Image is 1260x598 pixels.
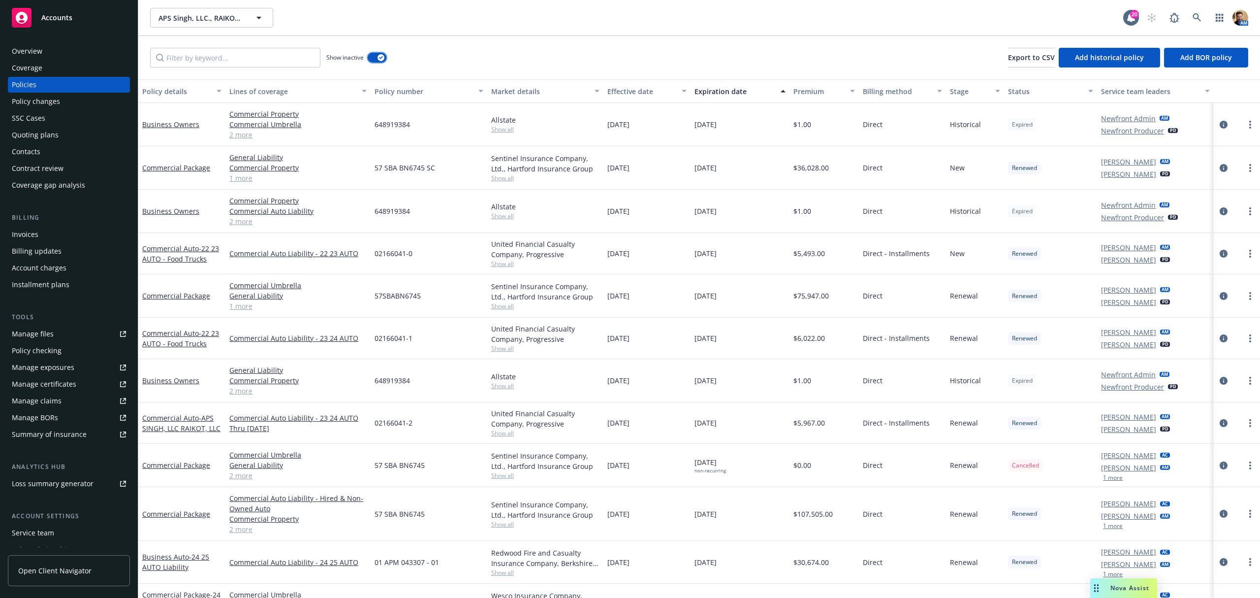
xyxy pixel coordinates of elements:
a: [PERSON_NAME] [1101,547,1156,557]
a: more [1244,417,1256,429]
a: circleInformation [1218,290,1229,302]
a: 1 more [229,173,367,183]
div: Installment plans [12,277,69,293]
span: Renewal [950,333,978,343]
a: [PERSON_NAME] [1101,498,1156,509]
span: Cancelled [1012,461,1039,470]
a: Account charges [8,260,130,276]
button: Add historical policy [1059,48,1160,67]
span: Renewed [1012,292,1037,300]
a: Commercial Package [142,461,210,470]
span: $30,674.00 [793,557,829,567]
button: Stage [946,79,1004,103]
div: Manage claims [12,393,62,409]
span: Show all [491,344,599,353]
a: Summary of insurance [8,427,130,442]
a: circleInformation [1218,248,1229,260]
a: 2 more [229,470,367,481]
span: Expired [1012,207,1033,216]
span: [DATE] [694,119,717,130]
a: Accounts [8,4,130,32]
a: Commercial Package [142,509,210,519]
a: more [1244,162,1256,174]
span: Direct [863,163,882,173]
span: Export to CSV [1008,53,1055,62]
span: - 22 23 AUTO - Food Trucks [142,329,219,348]
a: [PERSON_NAME] [1101,297,1156,307]
span: Accounts [41,14,72,22]
span: Direct - Installments [863,333,930,343]
div: Policies [12,77,36,93]
span: - 24 25 AUTO Liability [142,552,209,572]
div: Sentinel Insurance Company, Ltd., Hartford Insurance Group [491,153,599,174]
span: Renewal [950,291,978,301]
span: 02166041-1 [375,333,412,343]
span: 648919384 [375,375,410,386]
a: Policy changes [8,94,130,109]
a: [PERSON_NAME] [1101,511,1156,521]
a: Search [1187,8,1207,28]
div: 20 [1130,10,1139,19]
span: Open Client Navigator [18,565,92,576]
span: Renewal [950,509,978,519]
button: Add BOR policy [1164,48,1248,67]
span: Direct [863,509,882,519]
a: [PERSON_NAME] [1101,412,1156,422]
a: more [1244,508,1256,520]
a: Coverage [8,60,130,76]
span: [DATE] [607,418,630,428]
a: [PERSON_NAME] [1101,327,1156,337]
a: circleInformation [1218,119,1229,131]
span: Renewal [950,460,978,470]
div: Sales relationships [12,542,74,558]
a: General Liability [229,365,367,375]
a: General Liability [229,152,367,163]
span: 648919384 [375,119,410,130]
span: Show all [491,174,599,182]
a: Business Owners [142,376,199,385]
a: Manage files [8,326,130,342]
span: [DATE] [694,375,717,386]
button: Billing method [859,79,946,103]
a: 2 more [229,216,367,227]
span: [DATE] [607,119,630,130]
a: 2 more [229,524,367,534]
a: Commercial Auto Liability - 24 25 AUTO [229,557,367,567]
a: Manage exposures [8,360,130,375]
a: [PERSON_NAME] [1101,463,1156,473]
button: APS Singh, LLC., RAIKOT, LLC., Herb & Kaur, Inc. [150,8,273,28]
a: Invoices [8,227,130,242]
a: Newfront Admin [1101,113,1156,124]
span: [DATE] [607,375,630,386]
div: Sentinel Insurance Company, Ltd., Hartford Insurance Group [491,499,599,520]
span: Direct - Installments [863,248,930,259]
a: Quoting plans [8,127,130,143]
span: [DATE] [694,206,717,216]
span: Show all [491,568,599,577]
div: Contract review [12,161,63,176]
div: United Financial Casualty Company, Progressive [491,324,599,344]
div: Loss summary generator [12,476,94,492]
div: Policy checking [12,343,62,359]
a: [PERSON_NAME] [1101,255,1156,265]
span: Show all [491,382,599,390]
span: Historical [950,206,981,216]
div: Billing method [863,86,931,97]
a: circleInformation [1218,162,1229,174]
span: Show all [491,471,599,480]
span: [DATE] [694,333,717,343]
button: Export to CSV [1008,48,1055,67]
div: Policy changes [12,94,60,109]
a: Commercial Property [229,163,367,173]
button: Lines of coverage [225,79,371,103]
div: Coverage gap analysis [12,177,85,193]
button: 1 more [1103,571,1123,577]
a: Manage claims [8,393,130,409]
span: Historical [950,375,981,386]
a: General Liability [229,460,367,470]
span: [DATE] [607,163,630,173]
span: Show all [491,212,599,220]
span: [DATE] [607,509,630,519]
a: Coverage gap analysis [8,177,130,193]
a: more [1244,375,1256,387]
